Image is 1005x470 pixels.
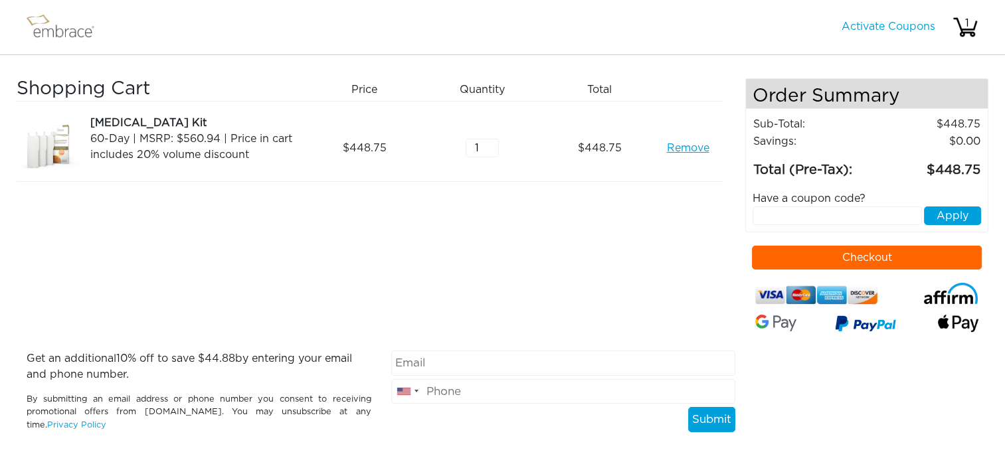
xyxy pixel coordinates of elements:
span: Quantity [460,82,505,98]
td: Sub-Total: [753,116,878,133]
button: Submit [688,407,735,432]
div: 1 [954,15,980,31]
button: Apply [924,206,981,225]
img: a09f5d18-8da6-11e7-9c79-02e45ca4b85b.jpeg [17,115,83,181]
span: 448.75 [578,140,622,156]
td: 0.00 [878,133,981,150]
input: Phone [391,379,736,404]
div: Price [311,78,428,101]
span: 10 [116,353,128,364]
a: Remove [666,140,709,156]
a: Privacy Policy [47,421,106,430]
div: Have a coupon code? [743,191,991,206]
img: affirm-logo.svg [923,283,978,304]
div: United States: +1 [392,380,422,404]
a: 1 [952,21,978,32]
div: [MEDICAL_DATA] Kit [90,115,301,131]
input: Email [391,351,736,376]
span: 448.75 [343,140,387,156]
a: Activate Coupons [842,21,935,32]
img: fullApplePay.png [938,315,978,331]
p: Get an additional % off to save $ by entering your email and phone number. [27,351,371,382]
div: 60-Day | MSRP: $560.94 | Price in cart includes 20% volume discount [90,131,301,163]
button: Checkout [752,246,982,270]
img: logo.png [23,11,110,44]
img: paypal-v3.png [835,312,896,337]
img: Google-Pay-Logo.svg [755,315,796,331]
td: 448.75 [878,150,981,181]
img: cart [952,14,978,40]
td: Total (Pre-Tax): [753,150,878,181]
h3: Shopping Cart [17,78,301,101]
span: 44.88 [205,353,235,364]
td: 448.75 [878,116,981,133]
div: Total [546,78,664,101]
td: Savings : [753,133,878,150]
img: credit-cards.png [755,283,877,308]
h4: Order Summary [746,79,988,109]
p: By submitting an email address or phone number you consent to receiving promotional offers from [... [27,393,371,431]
